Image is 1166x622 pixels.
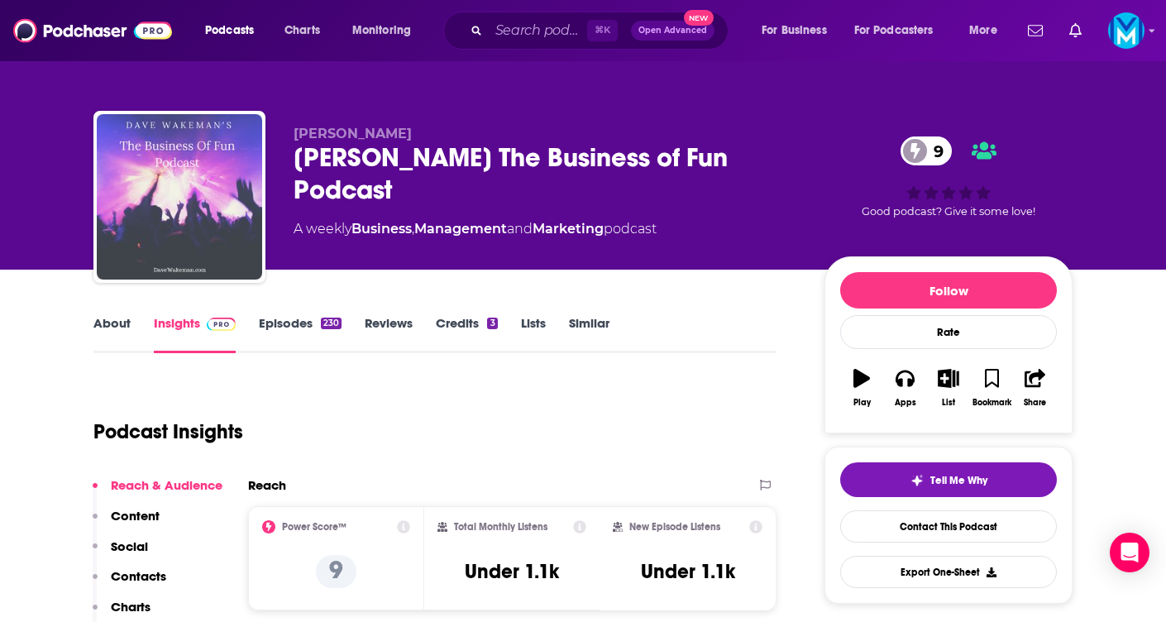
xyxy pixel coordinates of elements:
[294,219,657,239] div: A weekly podcast
[93,568,166,599] button: Contacts
[111,508,160,524] p: Content
[454,521,547,533] h2: Total Monthly Listens
[840,358,883,418] button: Play
[629,521,720,533] h2: New Episode Listens
[507,221,533,237] span: and
[93,508,160,538] button: Content
[638,26,707,35] span: Open Advanced
[917,136,952,165] span: 9
[853,398,871,408] div: Play
[533,221,604,237] a: Marketing
[459,12,744,50] div: Search podcasts, credits, & more...
[248,477,286,493] h2: Reach
[93,315,131,353] a: About
[465,559,559,584] h3: Under 1.1k
[351,221,412,237] a: Business
[1110,533,1149,572] div: Open Intercom Messenger
[1014,358,1057,418] button: Share
[521,315,546,353] a: Lists
[762,19,827,42] span: For Business
[321,318,342,329] div: 230
[97,114,262,280] img: Dave Wakeman's The Business of Fun Podcast
[489,17,587,44] input: Search podcasts, credits, & more...
[412,221,414,237] span: ,
[93,538,148,569] button: Social
[862,205,1035,218] span: Good podcast? Give it some love!
[1108,12,1144,49] button: Show profile menu
[341,17,432,44] button: open menu
[942,398,955,408] div: List
[883,358,926,418] button: Apps
[840,315,1057,349] div: Rate
[1108,12,1144,49] img: User Profile
[282,521,346,533] h2: Power Score™
[901,136,952,165] a: 9
[205,19,254,42] span: Podcasts
[843,17,958,44] button: open menu
[13,15,172,46] img: Podchaser - Follow, Share and Rate Podcasts
[259,315,342,353] a: Episodes230
[969,19,997,42] span: More
[1024,398,1046,408] div: Share
[207,318,236,331] img: Podchaser Pro
[111,599,151,615] p: Charts
[274,17,330,44] a: Charts
[569,315,609,353] a: Similar
[958,17,1018,44] button: open menu
[294,126,412,141] span: [PERSON_NAME]
[840,272,1057,309] button: Follow
[684,10,714,26] span: New
[1108,12,1144,49] span: Logged in as katepacholek
[1021,17,1049,45] a: Show notifications dropdown
[587,20,618,41] span: ⌘ K
[972,398,1011,408] div: Bookmark
[93,477,222,508] button: Reach & Audience
[895,398,916,408] div: Apps
[111,477,222,493] p: Reach & Audience
[750,17,848,44] button: open menu
[840,462,1057,497] button: tell me why sparkleTell Me Why
[1063,17,1088,45] a: Show notifications dropdown
[365,315,413,353] a: Reviews
[352,19,411,42] span: Monitoring
[93,419,243,444] h1: Podcast Insights
[927,358,970,418] button: List
[194,17,275,44] button: open menu
[854,19,934,42] span: For Podcasters
[910,474,924,487] img: tell me why sparkle
[641,559,735,584] h3: Under 1.1k
[487,318,497,329] div: 3
[840,556,1057,588] button: Export One-Sheet
[414,221,507,237] a: Management
[840,510,1057,543] a: Contact This Podcast
[154,315,236,353] a: InsightsPodchaser Pro
[436,315,497,353] a: Credits3
[111,538,148,554] p: Social
[970,358,1013,418] button: Bookmark
[930,474,987,487] span: Tell Me Why
[284,19,320,42] span: Charts
[631,21,714,41] button: Open AdvancedNew
[316,555,356,588] p: 9
[111,568,166,584] p: Contacts
[824,126,1073,228] div: 9Good podcast? Give it some love!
